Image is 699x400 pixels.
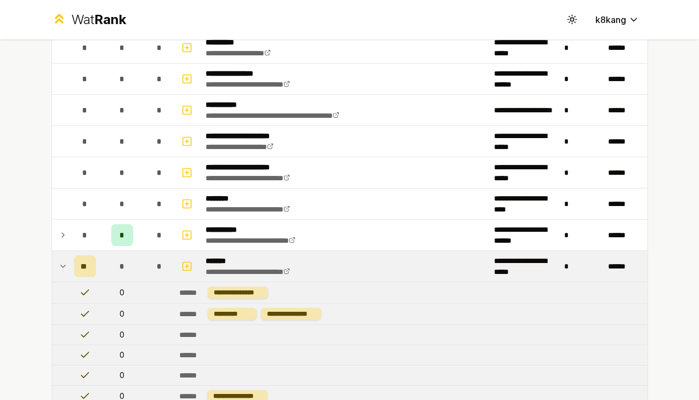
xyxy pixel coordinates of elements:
td: 0 [100,365,144,385]
td: 0 [100,345,144,365]
td: 0 [100,304,144,324]
a: WatRank [52,11,127,28]
div: Wat [71,11,126,28]
span: Rank [94,12,126,27]
td: 0 [100,282,144,303]
span: k8kang [595,13,626,26]
td: 0 [100,325,144,345]
button: k8kang [587,10,648,30]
